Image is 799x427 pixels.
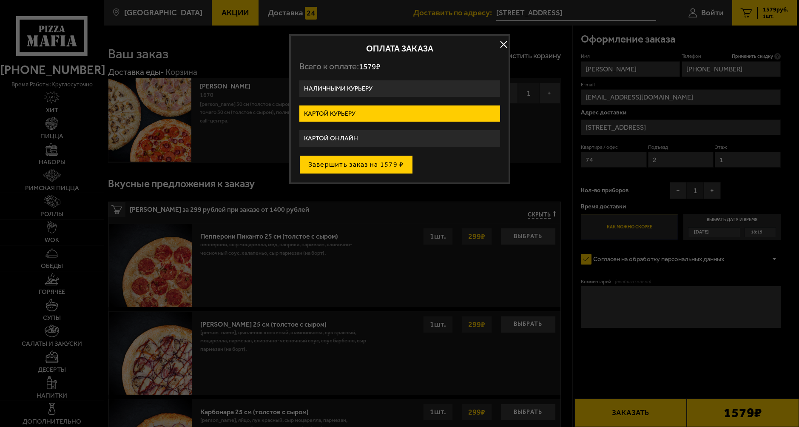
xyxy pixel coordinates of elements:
button: Завершить заказ на 1579 ₽ [299,155,413,174]
p: Всего к оплате: [299,61,500,72]
span: 1579 ₽ [359,62,380,71]
label: Картой онлайн [299,130,500,147]
label: Наличными курьеру [299,80,500,97]
h2: Оплата заказа [299,44,500,53]
label: Картой курьеру [299,105,500,122]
